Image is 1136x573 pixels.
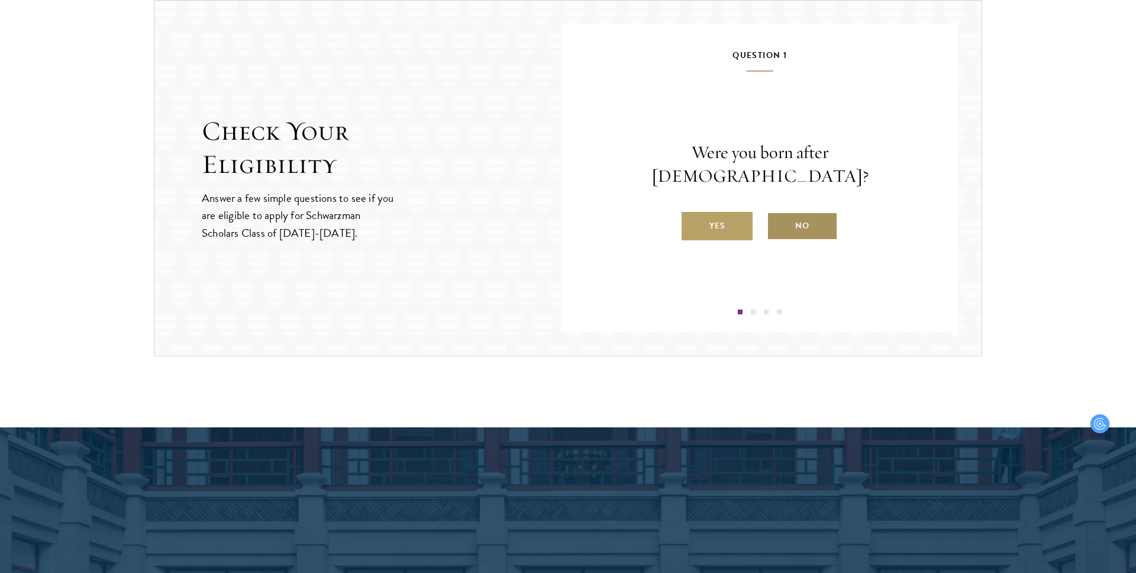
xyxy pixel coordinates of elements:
p: Answer a few simple questions to see if you are eligible to apply for Schwarzman Scholars Class o... [202,189,395,241]
label: Yes [682,212,753,240]
p: Were you born after [DEMOGRAPHIC_DATA]? [597,141,922,188]
h5: Question 1 [597,48,922,72]
label: No [767,212,838,240]
h2: Check Your Eligibility [202,115,561,181]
